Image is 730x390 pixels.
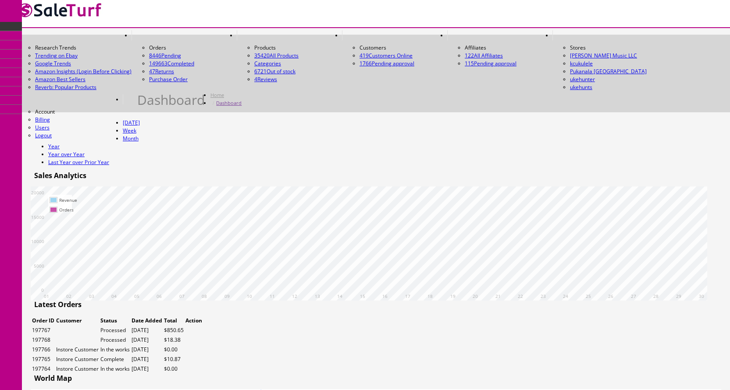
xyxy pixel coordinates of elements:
[131,336,163,344] td: [DATE]
[56,355,99,364] td: Instore Customer
[35,68,132,75] a: Amazon Insights (Login Before Clicking)
[123,135,139,142] a: Month
[48,143,60,150] a: Year
[123,119,140,126] a: [DATE]
[149,60,167,67] span: 149663
[56,365,99,373] td: Instore Customer
[32,336,55,344] td: 197768
[570,83,592,91] a: ukehunts
[131,345,163,354] td: [DATE]
[164,365,184,373] td: $0.00
[131,326,163,335] td: [DATE]
[100,365,130,373] td: In the works
[35,44,132,52] li: Research Trends
[59,205,78,214] td: Orders
[465,60,474,67] span: 115
[465,52,503,59] a: 122All Affiliates
[360,44,447,52] li: Customers
[48,150,85,158] a: Year over Year
[100,345,130,354] td: In the works
[149,52,237,60] a: 8446Pending
[32,316,55,325] td: Order ID
[216,100,242,106] a: Dashboard
[35,52,132,60] a: Trending on Ebay
[32,365,55,373] td: 197764
[100,336,130,344] td: Processed
[254,60,281,67] a: Categories
[35,83,132,91] a: Reverb: Popular Products
[31,301,82,308] h3: Latest Orders
[570,44,658,52] li: Stores
[35,108,123,116] li: Account
[254,75,277,83] a: 4Reviews
[570,52,637,59] a: [PERSON_NAME] Music LLC
[131,365,163,373] td: [DATE]
[465,52,474,59] span: 122
[35,116,50,123] a: Billing
[100,355,130,364] td: Complete
[32,355,55,364] td: 197765
[360,52,413,59] a: 419Customers Online
[254,68,267,75] span: 6721
[254,75,257,83] span: 4
[35,75,132,83] a: Amazon Best Sellers
[149,44,237,52] li: Orders
[56,345,99,354] td: Instore Customer
[254,68,296,75] a: 6721Out of stock
[360,60,372,67] span: 1766
[149,68,155,75] span: 47
[185,316,203,325] td: Action
[149,52,161,59] span: 8446
[123,94,137,104] a: HELP
[570,60,593,67] a: kcukulele
[149,60,194,67] a: 149663Completed
[465,60,516,67] a: 115Pending approval
[465,44,552,52] li: Affiliates
[149,75,188,83] a: Purchase Order
[360,52,369,59] span: 419
[56,316,99,325] td: Customer
[164,326,184,335] td: $850.65
[32,345,55,354] td: 197766
[131,355,163,364] td: [DATE]
[254,52,270,59] span: 35420
[570,75,595,83] a: ukehunter
[35,60,132,68] a: Google Trends
[254,44,342,52] li: Products
[100,326,130,335] td: Processed
[123,127,136,134] a: Week
[210,92,224,98] a: Home
[164,316,184,325] td: Total
[164,345,184,354] td: $0.00
[48,158,109,166] a: Last Year over Prior Year
[360,60,414,67] a: 1766Pending approval
[31,374,72,382] h3: World Map
[164,336,184,344] td: $18.38
[59,196,78,204] td: Revenue
[32,326,55,335] td: 197767
[149,68,174,75] a: 47Returns
[254,52,299,59] a: 35420All Products
[570,68,647,75] a: Pukanala [GEOGRAPHIC_DATA]
[131,316,163,325] td: Date Added
[31,172,86,179] h3: Sales Analytics
[164,355,184,364] td: $10.87
[137,96,205,104] h1: Dashboard
[100,316,130,325] td: Status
